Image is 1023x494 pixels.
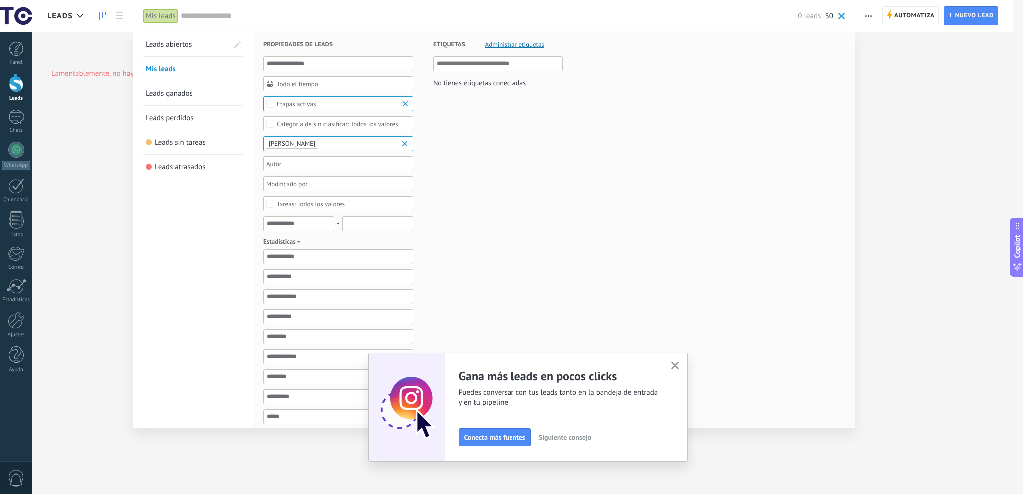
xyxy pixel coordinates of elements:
[2,297,31,303] div: Estadísticas
[146,40,192,49] span: Leads abiertos
[277,100,316,108] div: Etapas activas
[146,164,152,170] span: Leads atrasados
[143,155,243,179] li: Leads atrasados
[143,106,243,130] li: Leads perdidos
[459,388,659,408] span: Puedes conversar con tus leads tanto en la bandeja de entrada y en tu pipeline
[337,217,339,231] span: -
[433,32,465,57] span: Etiquetas
[143,9,178,23] div: Mis leads
[459,428,531,446] button: Conecta más fuentes
[155,138,206,147] span: Leads sin tareas
[534,430,596,445] button: Siguiente consejo
[143,32,243,57] li: Leads abiertos
[146,64,176,74] span: Mis leads
[485,41,544,48] span: Administrar etiquetas
[146,57,240,81] a: Mis leads
[2,161,30,170] div: WhatsApp
[146,155,240,179] a: Leads atrasados
[825,11,833,21] span: $0
[277,120,398,128] div: Todos los valores
[146,81,240,105] a: Leads ganados
[1012,235,1022,258] span: Copilot
[269,139,315,148] span: [PERSON_NAME]
[539,434,591,441] span: Siguiente consejo
[2,127,31,134] div: Chats
[146,113,194,123] span: Leads perdidos
[2,264,31,271] div: Correo
[459,368,659,384] h2: Gana más leads en pocos clicks
[433,76,526,89] div: No tienes etiquetas conectadas
[143,81,243,106] li: Leads ganados
[2,59,31,66] div: Panel
[146,130,240,154] a: Leads sin tareas
[2,332,31,338] div: Ajustes
[143,57,243,81] li: Mis leads
[146,106,240,130] a: Leads perdidos
[2,367,31,373] div: Ayuda
[143,130,243,155] li: Leads sin tareas
[263,236,303,247] span: Estadísticas
[2,95,31,102] div: Leads
[263,32,333,57] span: Propiedades de leads
[277,80,408,88] span: Todo el tiempo
[146,89,193,98] span: Leads ganados
[146,32,228,56] a: Leads abiertos
[146,139,152,146] span: Leads sin tareas
[277,200,345,208] div: Todos los valores
[464,434,525,441] span: Conecta más fuentes
[2,232,31,238] div: Listas
[2,197,31,203] div: Calendario
[798,11,822,21] span: 0 leads:
[155,162,206,172] span: Leads atrasados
